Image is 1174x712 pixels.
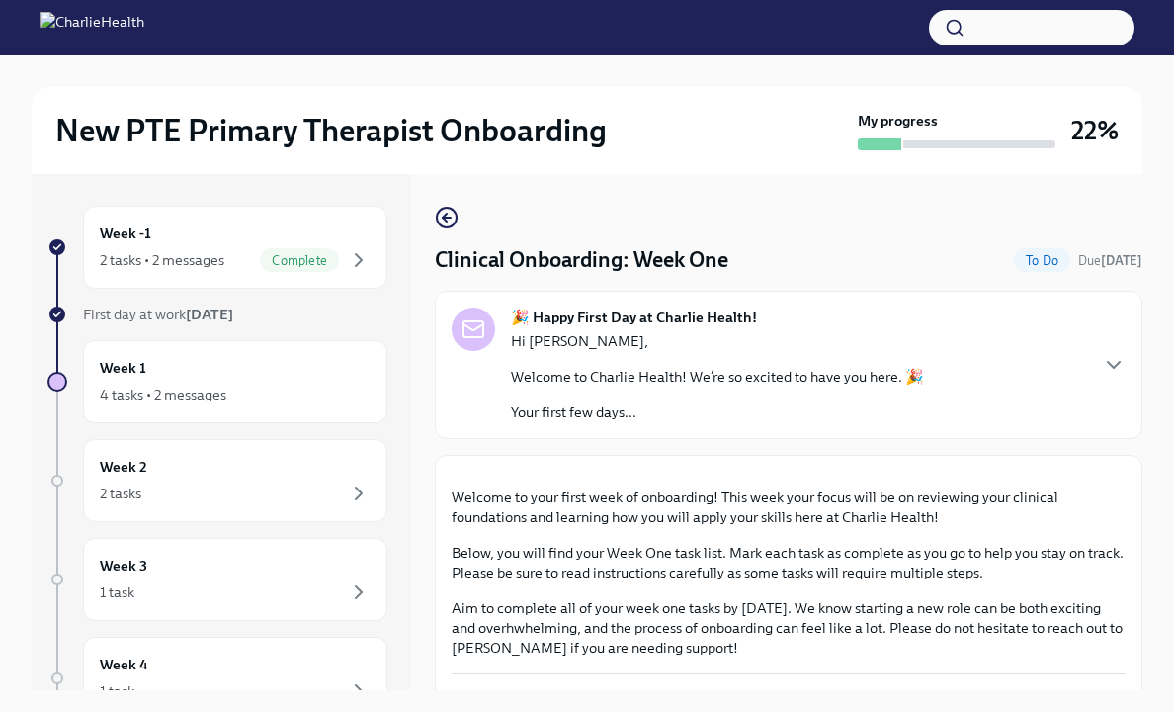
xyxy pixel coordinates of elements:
div: 2 tasks • 2 messages [100,250,224,270]
a: Week -12 tasks • 2 messagesComplete [47,206,387,289]
div: 1 task [100,681,134,701]
strong: [DATE] [1101,253,1142,268]
span: To Do [1014,253,1070,268]
a: Week 22 tasks [47,439,387,522]
img: CharlieHealth [40,12,144,44]
h6: Week 2 [100,456,147,478]
a: First day at work[DATE] [47,305,387,324]
h6: Week -1 [100,222,151,244]
p: Welcome to your first week of onboarding! This week your focus will be on reviewing your clinical... [452,488,1126,527]
h2: New PTE Primary Therapist Onboarding [55,111,607,150]
span: First day at work [83,306,233,323]
h3: 22% [1071,113,1119,148]
p: Below, you will find your Week One task list. Mark each task as complete as you go to help you st... [452,543,1126,582]
strong: [DATE] [186,306,233,323]
p: Welcome to Charlie Health! We’re so excited to have you here. 🎉 [511,367,924,387]
div: 4 tasks • 2 messages [100,385,226,404]
a: Week 31 task [47,538,387,621]
p: Your first few days... [511,402,924,422]
h6: Week 1 [100,357,146,379]
p: Hi [PERSON_NAME], [511,331,924,351]
strong: My progress [858,111,938,131]
a: Week 14 tasks • 2 messages [47,340,387,423]
div: 2 tasks [100,484,141,503]
h4: Clinical Onboarding: Week One [435,245,728,275]
h6: Week 4 [100,654,148,675]
h6: Week 3 [100,555,147,577]
p: Aim to complete all of your week one tasks by [DATE]. We know starting a new role can be both exc... [452,598,1126,658]
span: Due [1078,253,1142,268]
span: September 27th, 2025 07:00 [1078,251,1142,270]
div: 1 task [100,582,134,602]
strong: 🎉 Happy First Day at Charlie Health! [511,308,757,327]
span: Complete [260,253,339,268]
